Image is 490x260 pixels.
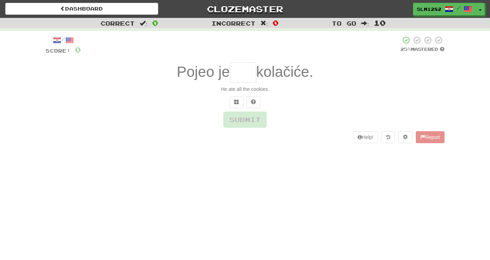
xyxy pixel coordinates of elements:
[400,46,411,52] span: 25 %
[416,131,444,143] button: Report
[457,6,460,11] span: /
[374,19,386,27] span: 10
[361,20,369,26] span: :
[260,20,268,26] span: :
[140,20,147,26] span: :
[177,64,230,80] span: Pojeo je
[45,48,71,54] span: Score:
[413,3,476,15] a: slm1282 /
[169,3,322,15] a: Clozemaster
[256,64,313,80] span: kolačiće.
[273,19,279,27] span: 0
[417,6,441,12] span: slm1282
[211,20,255,27] span: Incorrect
[230,96,244,108] button: Switch sentence to multiple choice alt+p
[381,131,395,143] button: Round history (alt+y)
[353,131,378,143] button: Help!
[75,45,81,54] span: 0
[332,20,356,27] span: To go
[152,19,158,27] span: 0
[100,20,135,27] span: Correct
[223,112,267,128] button: Submit
[400,46,444,53] div: Mastered
[45,86,444,93] div: He ate all the cookies.
[5,3,158,15] a: Dashboard
[246,96,260,108] button: Single letter hint - you only get 1 per sentence and score half the points! alt+h
[45,36,81,45] div: /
